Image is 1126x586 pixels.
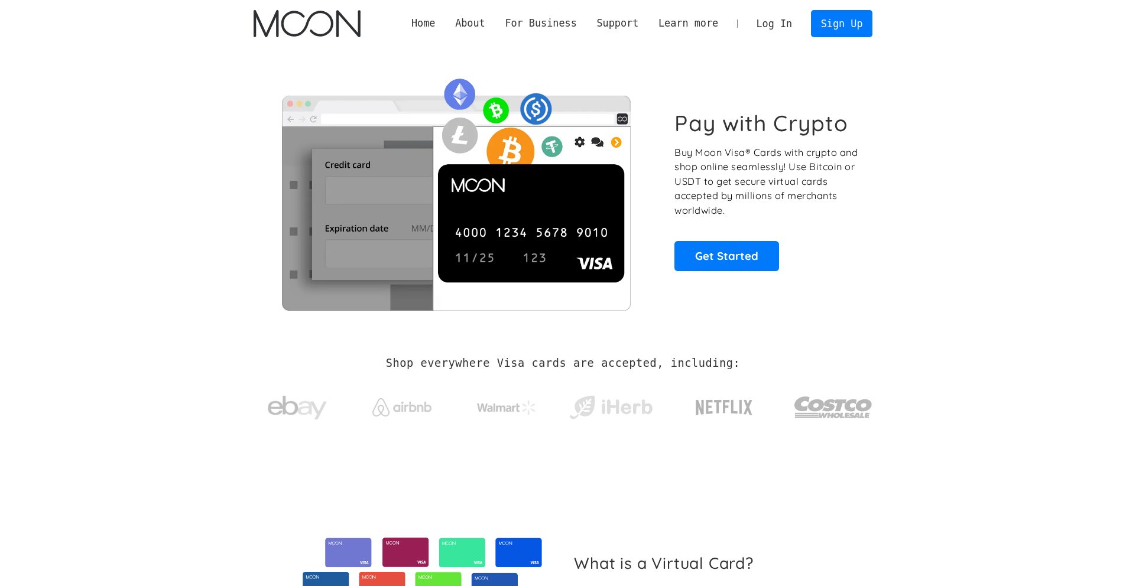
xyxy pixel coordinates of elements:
[567,380,655,429] a: iHerb
[674,145,859,218] p: Buy Moon Visa® Cards with crypto and shop online seamlessly! Use Bitcoin or USDT to get secure vi...
[254,10,361,37] img: Moon Logo
[567,392,655,423] img: iHerb
[254,70,658,310] img: Moon Cards let you spend your crypto anywhere Visa is accepted.
[671,381,777,428] a: Netflix
[695,393,754,422] img: Netflix
[674,110,848,136] h1: Pay with Crypto
[254,377,342,432] a: ebay
[587,16,648,31] div: Support
[811,10,872,37] a: Sign Up
[658,16,718,31] div: Learn more
[574,554,863,572] h2: What is a Virtual Card?
[268,389,327,427] img: ebay
[455,16,485,31] div: About
[445,16,495,31] div: About
[401,16,445,31] a: Home
[747,11,802,37] a: Log In
[372,398,431,416] img: Airbnb
[794,373,873,435] a: Costco
[477,401,536,415] img: Walmart
[358,386,446,422] a: Airbnb
[505,16,576,31] div: For Business
[495,16,587,31] div: For Business
[794,385,873,429] img: Costco
[386,357,740,370] h2: Shop everywhere Visa cards are accepted, including:
[596,16,638,31] div: Support
[254,10,361,37] a: home
[462,389,550,421] a: Walmart
[648,16,728,31] div: Learn more
[674,241,779,271] a: Get Started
